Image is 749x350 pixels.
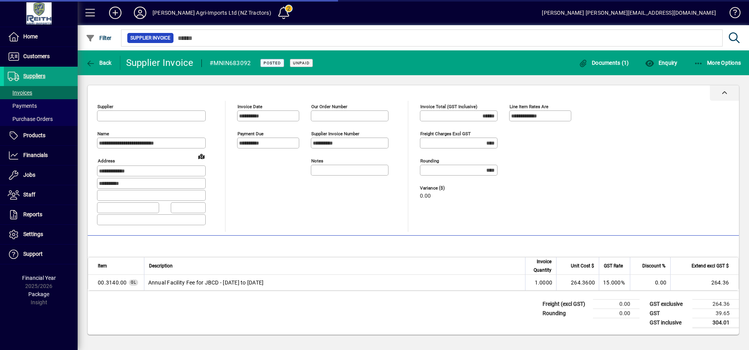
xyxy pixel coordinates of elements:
[78,56,120,70] app-page-header-button: Back
[84,31,114,45] button: Filter
[23,191,35,198] span: Staff
[692,318,739,328] td: 304.01
[556,275,599,290] td: 264.3600
[86,60,112,66] span: Back
[28,291,49,297] span: Package
[692,56,743,70] button: More Options
[23,152,48,158] span: Financials
[510,104,548,109] mat-label: Line item rates are
[525,275,556,290] td: 1.0000
[293,60,310,66] span: Unpaid
[23,231,43,237] span: Settings
[8,116,53,122] span: Purchase Orders
[420,193,431,199] span: 0.00
[311,104,347,109] mat-label: Our order number
[420,131,471,136] mat-label: Freight charges excl GST
[84,56,114,70] button: Back
[4,126,78,145] a: Products
[539,299,593,309] td: Freight (excl GST)
[238,131,264,136] mat-label: Payment due
[630,275,670,290] td: 0.00
[420,186,466,191] span: Variance ($)
[98,262,107,270] span: Item
[103,6,128,20] button: Add
[153,7,271,19] div: [PERSON_NAME] Agri-Imports Ltd (NZ Tractors)
[694,60,741,66] span: More Options
[149,262,173,270] span: Description
[579,60,629,66] span: Documents (1)
[238,104,262,109] mat-label: Invoice date
[4,185,78,205] a: Staff
[311,131,359,136] mat-label: Supplier invoice number
[692,299,739,309] td: 264.36
[530,257,551,274] span: Invoice Quantity
[144,275,525,290] td: Annual Facility Fee for JBCD - [DATE] to [DATE]
[645,60,677,66] span: Enquiry
[4,166,78,185] a: Jobs
[4,27,78,47] a: Home
[643,56,679,70] button: Enquiry
[642,262,666,270] span: Discount %
[646,299,692,309] td: GST exclusive
[98,279,127,286] span: Licences & Subscriptions
[4,112,78,126] a: Purchase Orders
[195,150,208,162] a: View on map
[646,309,692,318] td: GST
[8,90,32,96] span: Invoices
[23,251,43,257] span: Support
[311,158,323,164] mat-label: Notes
[4,205,78,224] a: Reports
[23,73,45,79] span: Suppliers
[593,299,640,309] td: 0.00
[23,53,50,59] span: Customers
[97,131,109,136] mat-label: Name
[599,275,630,290] td: 15.000%
[128,6,153,20] button: Profile
[210,57,251,69] div: #MNIN683092
[126,57,194,69] div: Supplier Invoice
[23,172,35,178] span: Jobs
[23,211,42,217] span: Reports
[264,60,281,66] span: Posted
[692,262,729,270] span: Extend excl GST $
[542,7,716,19] div: [PERSON_NAME] [PERSON_NAME][EMAIL_ADDRESS][DOMAIN_NAME]
[593,309,640,318] td: 0.00
[23,33,38,40] span: Home
[4,99,78,112] a: Payments
[539,309,593,318] td: Rounding
[4,225,78,244] a: Settings
[97,104,113,109] mat-label: Supplier
[4,86,78,99] a: Invoices
[670,275,739,290] td: 264.36
[420,158,439,164] mat-label: Rounding
[131,280,136,284] span: GL
[23,132,45,138] span: Products
[604,262,623,270] span: GST Rate
[724,2,739,27] a: Knowledge Base
[577,56,631,70] button: Documents (1)
[130,34,170,42] span: Supplier Invoice
[22,275,56,281] span: Financial Year
[4,245,78,264] a: Support
[4,146,78,165] a: Financials
[4,47,78,66] a: Customers
[420,104,477,109] mat-label: Invoice Total (GST inclusive)
[646,318,692,328] td: GST inclusive
[692,309,739,318] td: 39.65
[8,103,37,109] span: Payments
[86,35,112,41] span: Filter
[571,262,594,270] span: Unit Cost $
